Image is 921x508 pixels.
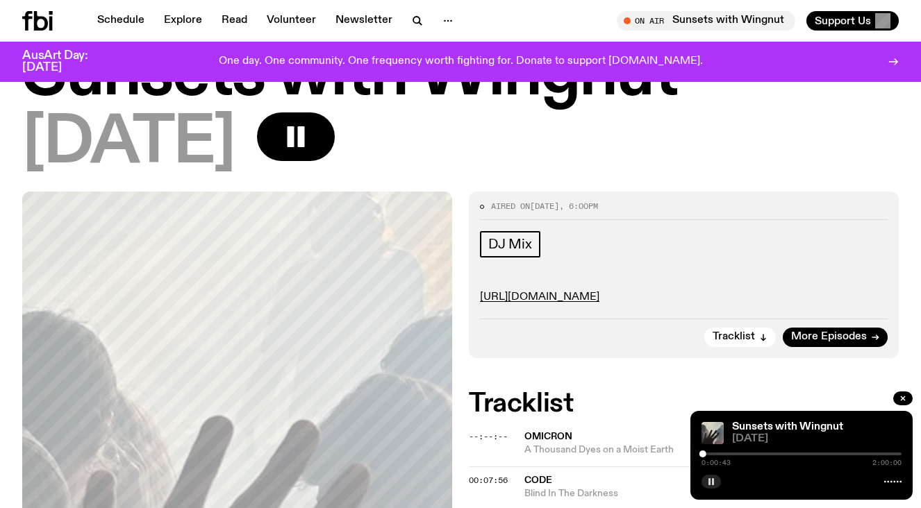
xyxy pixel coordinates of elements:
button: 00:07:56 [469,477,508,484]
span: 2:00:00 [872,459,902,466]
a: Explore [156,11,210,31]
a: DJ Mix [480,231,540,257]
button: On AirSunsets with Wingnut [617,11,795,31]
span: , 6:00pm [559,201,598,212]
span: Omicron [524,432,572,441]
a: Volunteer [258,11,324,31]
h1: Sunsets with Wingnut [22,44,899,107]
button: Tracklist [704,328,776,347]
a: More Episodes [783,328,888,347]
a: Newsletter [327,11,401,31]
span: [DATE] [732,434,902,444]
span: More Episodes [791,332,867,342]
span: [DATE] [530,201,559,212]
a: Schedule [89,11,153,31]
span: Blind In The Darkness [524,487,899,500]
button: Support Us [806,11,899,31]
span: 0:00:43 [702,459,731,466]
span: Code [524,475,552,485]
span: Aired on [491,201,530,212]
span: Tracklist [713,332,755,342]
span: A Thousand Dyes on a Moist Earth [524,443,899,457]
span: --:--:-- [469,431,508,442]
a: Sunsets with Wingnut [732,421,843,432]
a: Read [213,11,256,31]
h3: AusArt Day: [DATE] [22,50,111,74]
span: [DATE] [22,112,235,175]
h2: Tracklist [469,391,899,416]
a: [URL][DOMAIN_NAME] [480,291,599,303]
p: One day. One community. One frequency worth fighting for. Donate to support [DOMAIN_NAME]. [219,56,703,68]
span: 00:07:56 [469,475,508,486]
span: DJ Mix [488,237,532,252]
span: Support Us [815,15,871,27]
